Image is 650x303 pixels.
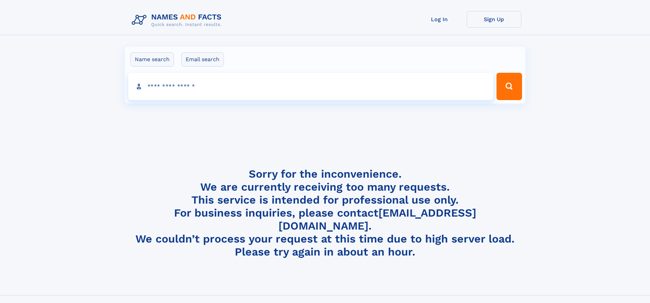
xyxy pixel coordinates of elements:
[129,11,227,29] img: Logo Names and Facts
[129,167,521,259] h4: Sorry for the inconvenience. We are currently receiving too many requests. This service is intend...
[467,11,521,28] a: Sign Up
[496,73,522,100] button: Search Button
[278,206,476,232] a: [EMAIL_ADDRESS][DOMAIN_NAME]
[130,52,174,67] label: Name search
[412,11,467,28] a: Log In
[181,52,224,67] label: Email search
[128,73,494,100] input: search input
